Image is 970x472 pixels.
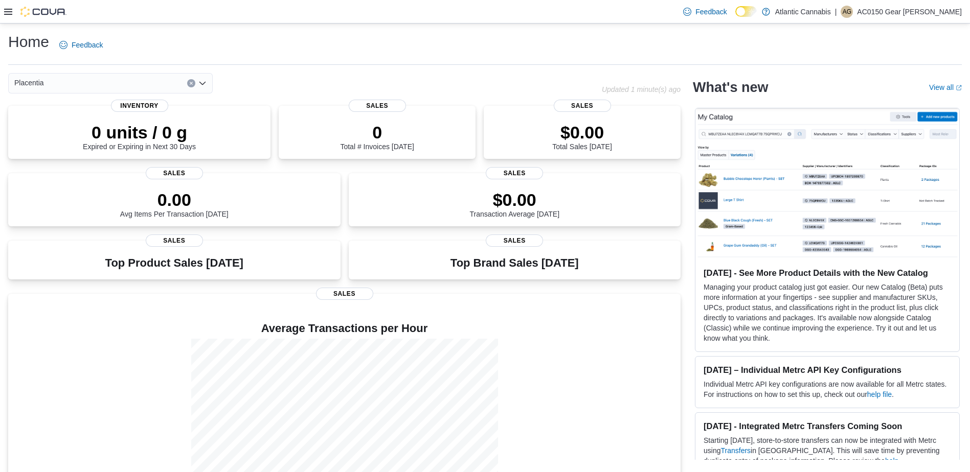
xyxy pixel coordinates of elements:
[835,6,837,18] p: |
[120,190,229,218] div: Avg Items Per Transaction [DATE]
[956,85,962,91] svg: External link
[704,365,951,375] h3: [DATE] – Individual Metrc API Key Configurations
[16,322,672,335] h4: Average Transactions per Hour
[735,6,757,17] input: Dark Mode
[20,7,66,17] img: Cova
[340,122,414,143] p: 0
[83,122,196,143] p: 0 units / 0 g
[704,282,951,343] p: Managing your product catalog just got easier. Our new Catalog (Beta) puts more information at yo...
[704,268,951,278] h3: [DATE] - See More Product Details with the New Catalog
[602,85,681,93] p: Updated 1 minute(s) ago
[867,390,892,398] a: help file
[486,167,543,179] span: Sales
[198,79,207,87] button: Open list of options
[704,421,951,431] h3: [DATE] - Integrated Metrc Transfers Coming Soon
[469,190,559,210] p: $0.00
[693,79,768,96] h2: What's new
[83,122,196,151] div: Expired or Expiring in Next 30 Days
[349,100,406,112] span: Sales
[704,379,951,399] p: Individual Metrc API key configurations are now available for all Metrc states. For instructions ...
[469,190,559,218] div: Transaction Average [DATE]
[111,100,168,112] span: Inventory
[679,2,731,22] a: Feedback
[8,32,49,52] h1: Home
[695,7,727,17] span: Feedback
[14,77,44,89] span: Placentia
[486,234,543,247] span: Sales
[554,100,611,112] span: Sales
[552,122,612,143] p: $0.00
[55,35,107,55] a: Feedback
[120,190,229,210] p: 0.00
[450,257,579,269] h3: Top Brand Sales [DATE]
[316,288,373,300] span: Sales
[857,6,962,18] p: AC0150 Gear [PERSON_NAME]
[720,446,751,455] a: Transfers
[841,6,853,18] div: AC0150 Gear Mike
[72,40,103,50] span: Feedback
[775,6,831,18] p: Atlantic Cannabis
[929,83,962,91] a: View allExternal link
[552,122,612,151] div: Total Sales [DATE]
[146,167,203,179] span: Sales
[843,6,851,18] span: AG
[340,122,414,151] div: Total # Invoices [DATE]
[105,257,243,269] h3: Top Product Sales [DATE]
[146,234,203,247] span: Sales
[187,79,195,87] button: Clear input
